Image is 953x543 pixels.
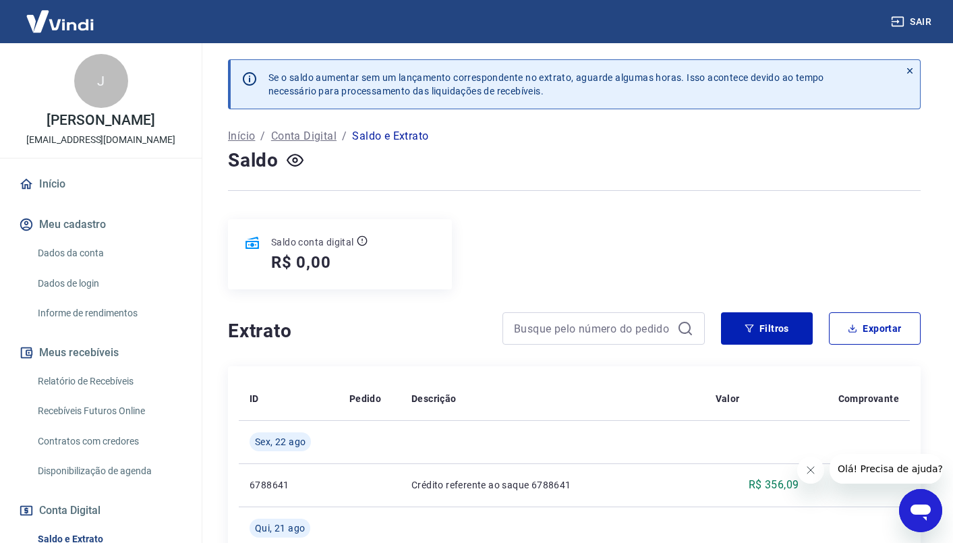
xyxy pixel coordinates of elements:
[749,477,799,493] p: R$ 356,09
[255,435,306,449] span: Sex, 22 ago
[16,496,185,525] button: Conta Digital
[271,128,337,144] a: Conta Digital
[514,318,672,339] input: Busque pelo número do pedido
[721,312,813,345] button: Filtros
[228,147,279,174] h4: Saldo
[228,128,255,144] a: Início
[32,270,185,297] a: Dados de login
[16,338,185,368] button: Meus recebíveis
[271,252,331,273] h5: R$ 0,00
[32,397,185,425] a: Recebíveis Futuros Online
[268,71,824,98] p: Se o saldo aumentar sem um lançamento correspondente no extrato, aguarde algumas horas. Isso acon...
[16,169,185,199] a: Início
[255,521,305,535] span: Qui, 21 ago
[352,128,428,144] p: Saldo e Extrato
[411,478,694,492] p: Crédito referente ao saque 6788641
[271,235,354,249] p: Saldo conta digital
[16,210,185,239] button: Meu cadastro
[32,457,185,485] a: Disponibilização de agenda
[716,392,740,405] p: Valor
[888,9,937,34] button: Sair
[8,9,113,20] span: Olá! Precisa de ajuda?
[32,368,185,395] a: Relatório de Recebíveis
[228,318,486,345] h4: Extrato
[797,457,824,484] iframe: Close message
[32,428,185,455] a: Contratos com credores
[342,128,347,144] p: /
[32,239,185,267] a: Dados da conta
[250,392,259,405] p: ID
[899,489,942,532] iframe: Button to launch messaging window
[260,128,265,144] p: /
[250,478,328,492] p: 6788641
[829,312,921,345] button: Exportar
[838,392,899,405] p: Comprovante
[32,299,185,327] a: Informe de rendimentos
[830,454,942,484] iframe: Message from company
[74,54,128,108] div: J
[411,392,457,405] p: Descrição
[26,133,175,147] p: [EMAIL_ADDRESS][DOMAIN_NAME]
[47,113,154,127] p: [PERSON_NAME]
[349,392,381,405] p: Pedido
[16,1,104,42] img: Vindi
